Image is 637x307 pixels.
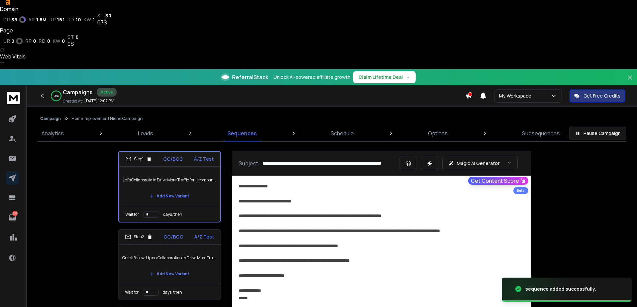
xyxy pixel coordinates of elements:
[97,13,104,18] span: st
[57,17,65,22] span: 161
[11,38,15,44] span: 0
[194,156,214,162] p: A/Z Test
[499,93,534,99] p: My Workspace
[97,13,111,18] a: st30
[47,38,50,44] span: 0
[40,116,61,121] button: Campaign
[36,17,47,22] span: 1.5M
[138,129,153,137] p: Leads
[62,38,65,44] span: 0
[84,17,91,22] span: kw
[68,17,81,22] a: rd10
[28,17,35,22] span: ar
[76,17,81,22] span: 10
[327,125,358,141] a: Schedule
[39,38,45,44] span: rd
[76,34,79,40] span: 0
[39,38,50,44] a: rd0
[164,234,183,240] p: CC/BCC
[97,88,117,97] div: Active
[33,38,36,44] span: 0
[428,129,448,137] p: Options
[583,93,621,99] p: Get Free Credits
[163,290,182,295] p: days, then
[84,17,95,22] a: kw1
[25,39,60,44] div: Domain Overview
[118,229,221,300] li: Step2CC/BCCA/Z TestQuick Follow-Up on Collaboration to Drive More TrafficAdd New VariantWait ford...
[72,116,143,121] p: Home Improvement Niche Campaign
[28,17,47,22] a: ar1.5M
[123,171,216,189] p: Let’s Collaborate to Drive More Traffic for {{companyName}}
[626,73,634,89] button: Close banner
[144,267,195,281] button: Add New Variant
[63,99,83,104] p: Created At:
[17,17,47,23] div: Domain: [URL]
[406,74,410,81] span: →
[49,17,56,22] span: rp
[125,234,153,240] div: Step 2
[424,125,452,141] a: Options
[41,129,64,137] p: Analytics
[105,13,111,18] span: 30
[353,71,416,83] button: Claim Lifetime Deal→
[569,127,626,140] button: Pause Campaign
[68,34,79,40] a: st0
[125,156,152,162] div: Step 1
[18,39,23,44] img: tab_domain_overview_orange.svg
[569,89,625,103] button: Get Free Credits
[3,17,10,22] span: dr
[518,125,564,141] a: Subsequences
[125,290,139,295] p: Wait for
[125,212,139,217] p: Wait for
[12,211,18,216] p: 525
[239,159,260,167] p: Subject:
[6,211,19,224] a: 525
[223,125,261,141] a: Sequences
[194,234,214,240] p: A/Z Test
[49,17,65,22] a: rp161
[67,39,72,44] img: tab_keywords_by_traffic_grey.svg
[97,18,111,26] div: 67$
[37,125,68,141] a: Analytics
[25,38,31,44] span: rp
[522,129,560,137] p: Subsequences
[93,17,95,22] span: 1
[163,212,182,217] p: days, then
[232,73,268,81] span: ReferralStack
[3,16,26,23] a: dr39
[53,38,60,44] span: kw
[122,249,217,267] p: Quick Follow-Up on Collaboration to Drive More Traffic
[25,38,36,44] a: rp0
[11,17,17,22] span: 39
[442,157,518,170] button: Magic AI Generator
[227,129,257,137] p: Sequences
[54,94,59,98] p: 96 %
[3,38,23,44] a: ur0
[74,39,113,44] div: Keywords by Traffic
[525,286,596,292] div: sequence added successfully.
[3,38,10,44] span: ur
[118,151,221,222] li: Step1CC/BCCA/Z TestLet’s Collaborate to Drive More Traffic for {{companyName}}Add New VariantWait...
[274,74,350,81] p: Unlock AI-powered affiliate growth
[84,98,114,104] p: [DATE] 12:07 PM
[513,187,528,194] div: Beta
[63,88,93,96] h1: Campaigns
[163,156,183,162] p: CC/BCC
[144,189,195,203] button: Add New Variant
[53,38,65,44] a: kw0
[134,125,157,141] a: Leads
[68,34,74,40] span: st
[468,177,528,185] button: Get Content Score
[11,11,16,16] img: logo_orange.svg
[19,11,33,16] div: v 4.0.25
[68,17,74,22] span: rd
[457,160,500,167] p: Magic AI Generator
[11,17,16,23] img: website_grey.svg
[68,40,79,48] div: 0$
[331,129,354,137] p: Schedule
